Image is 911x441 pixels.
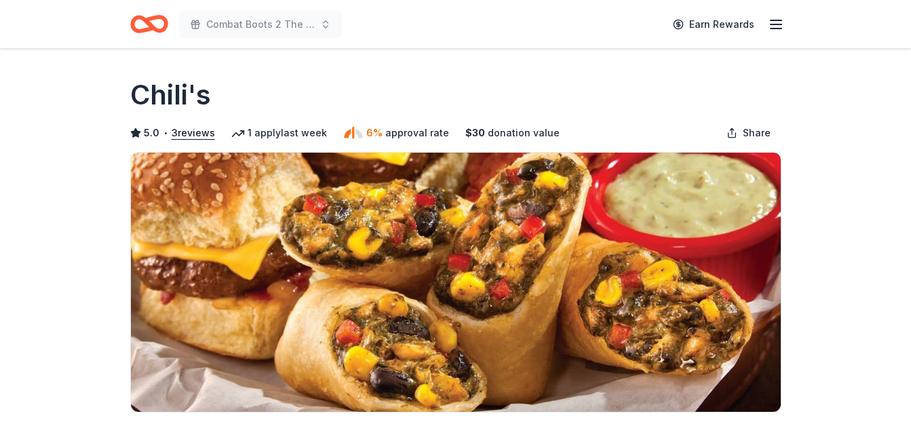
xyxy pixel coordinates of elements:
[665,12,762,37] a: Earn Rewards
[716,119,781,147] button: Share
[131,153,781,412] img: Image for Chili's
[163,128,168,138] span: •
[172,125,215,141] button: 3reviews
[465,125,485,141] span: $ 30
[743,125,771,141] span: Share
[231,125,327,141] div: 1 apply last week
[144,125,159,141] span: 5.0
[206,16,315,33] span: Combat Boots 2 The Boardroom presents the "United We Stand" Campaign
[130,8,168,40] a: Home
[385,125,449,141] span: approval rate
[366,125,383,141] span: 6%
[488,125,560,141] span: donation value
[130,76,211,114] h1: Chili's
[179,11,342,38] button: Combat Boots 2 The Boardroom presents the "United We Stand" Campaign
